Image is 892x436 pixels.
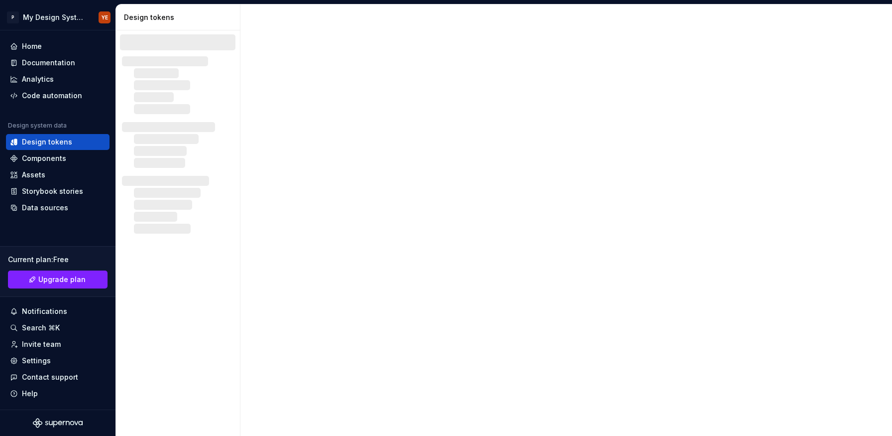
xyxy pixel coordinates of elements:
[6,150,110,166] a: Components
[22,339,61,349] div: Invite team
[22,153,66,163] div: Components
[8,122,67,130] div: Design system data
[23,12,87,22] div: My Design System
[6,71,110,87] a: Analytics
[6,320,110,336] button: Search ⌘K
[6,200,110,216] a: Data sources
[2,6,113,28] button: PMy Design SystemYE
[8,271,108,289] a: Upgrade plan
[6,38,110,54] a: Home
[6,134,110,150] a: Design tokens
[6,167,110,183] a: Assets
[38,275,86,285] span: Upgrade plan
[6,336,110,352] a: Invite team
[22,91,82,101] div: Code automation
[6,303,110,319] button: Notifications
[22,186,83,196] div: Storybook stories
[22,74,54,84] div: Analytics
[22,389,38,399] div: Help
[22,306,67,316] div: Notifications
[6,55,110,71] a: Documentation
[6,183,110,199] a: Storybook stories
[22,372,78,382] div: Contact support
[102,13,108,21] div: YE
[22,41,42,51] div: Home
[6,386,110,402] button: Help
[6,369,110,385] button: Contact support
[6,88,110,104] a: Code automation
[8,255,108,265] div: Current plan : Free
[22,137,72,147] div: Design tokens
[22,323,60,333] div: Search ⌘K
[22,203,68,213] div: Data sources
[33,418,83,428] svg: Supernova Logo
[6,353,110,369] a: Settings
[124,12,236,22] div: Design tokens
[7,11,19,23] div: P
[22,356,51,366] div: Settings
[22,170,45,180] div: Assets
[22,58,75,68] div: Documentation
